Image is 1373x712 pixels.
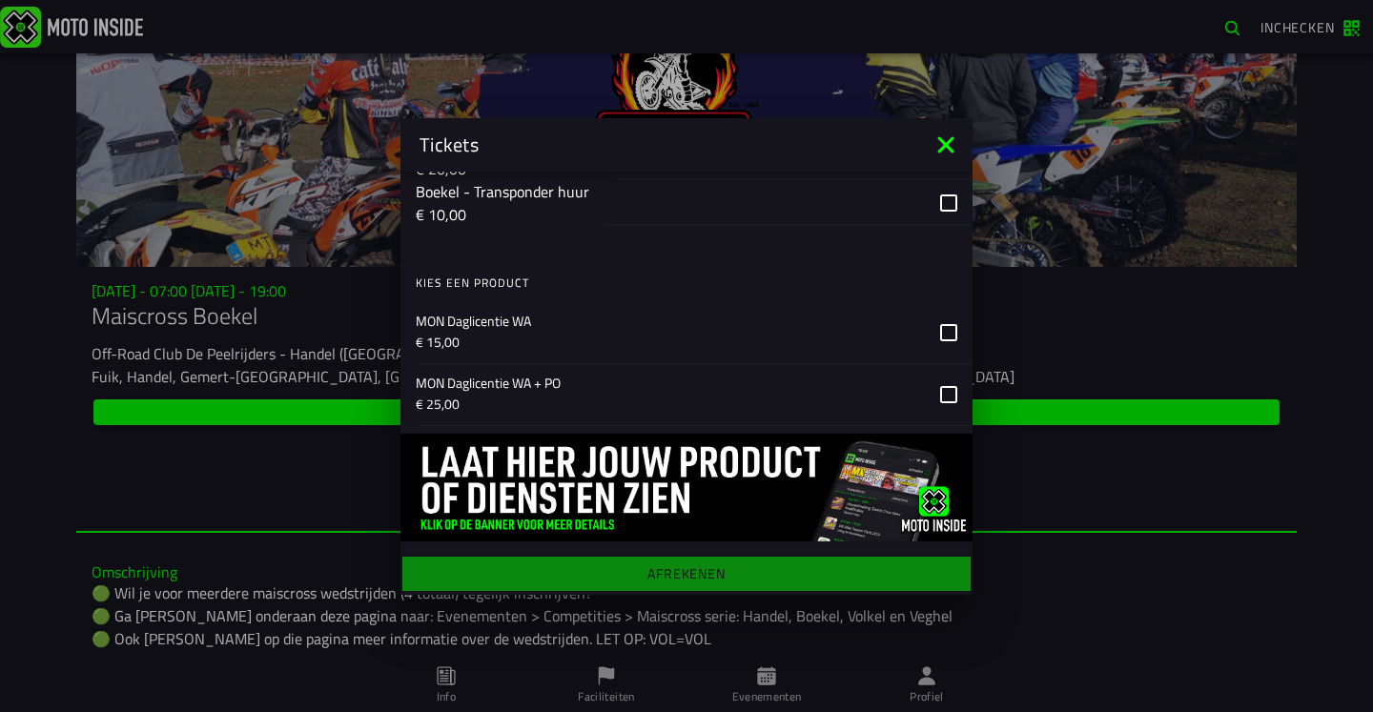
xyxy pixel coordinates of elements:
[416,203,589,226] p: € 10,00
[416,180,589,203] p: Boekel - Transponder huur
[416,374,925,393] p: MON Daglicentie WA + PO
[416,395,925,414] p: € 25,00
[416,274,529,292] ion-text: Kies een product
[416,312,925,331] p: MON Daglicentie WA
[400,131,931,159] ion-title: Tickets
[400,434,973,541] img: 0moMHOOY3raU3U3gHW5KpNDKZy0idSAADlCDDHtX.jpg
[416,333,925,352] p: € 15,00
